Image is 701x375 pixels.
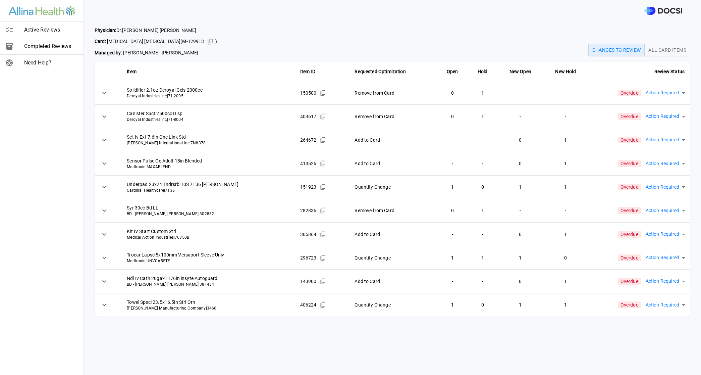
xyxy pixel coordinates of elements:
span: Medtronic | MAXABLEND [127,164,289,170]
button: Copied! [318,276,328,286]
td: 1 [543,128,588,152]
td: 0 [497,152,543,175]
td: Remove from Card [349,199,437,222]
strong: Item [127,69,137,74]
td: - [468,128,497,152]
span: Action Required [646,207,679,215]
strong: Item ID [300,69,315,74]
span: Cardinal Healthcare | 7136 [127,188,289,193]
td: - [437,128,468,152]
button: Copied! [318,88,328,98]
strong: Requested Optimization [355,69,406,74]
td: 1 [497,293,543,317]
td: Add to Card [349,128,437,152]
span: Overdue [618,254,641,261]
span: Medtronic | UNVCA5STF [127,258,289,264]
strong: Physician: [95,28,116,33]
button: All Card Items [644,44,690,56]
td: 0 [497,223,543,246]
td: - [468,270,497,293]
span: Deroyal Industries Inc | 71-2005 [127,93,289,99]
button: Copied! [205,37,215,47]
span: Active Reviews [24,26,78,34]
span: Action Required [646,301,679,309]
span: Action Required [646,89,679,97]
span: Dr. [PERSON_NAME] [PERSON_NAME] [95,27,217,34]
span: 282836 [300,207,317,214]
td: Add to Card [349,152,437,175]
td: 0 [543,246,588,270]
td: 1 [497,246,543,270]
span: 406224 [300,301,317,308]
span: Medical Action Industries | 76350B [127,235,289,240]
span: Kit IV Start Custom Strl [127,228,289,235]
span: 151923 [300,184,317,190]
td: - [543,199,588,222]
td: Remove from Card [349,81,437,105]
td: 1 [468,81,497,105]
span: Overdue [618,160,641,167]
button: Copied! [318,205,328,216]
td: 0 [468,293,497,317]
td: 1 [437,246,468,270]
span: 403617 [300,113,317,120]
span: Trocar Lapsc 5x100mm Versaport Sleeve Univ [127,251,289,258]
span: [PERSON_NAME] International Inc | 7N8378 [127,140,289,146]
span: 150500 [300,90,317,96]
span: Action Required [646,254,679,262]
strong: New Open [509,69,531,74]
span: Overdue [618,231,641,238]
span: Need Help? [24,59,78,67]
span: [PERSON_NAME] Manufacturing Company | 3460 [127,306,289,311]
td: 1 [468,105,497,128]
td: 0 [497,128,543,152]
td: - [543,105,588,128]
span: Overdue [618,137,641,143]
span: Overdue [618,184,641,190]
span: Set Iv Ext 7.6in One Link Std [127,134,289,140]
strong: Managed by: [95,50,122,55]
img: Site Logo [8,6,75,16]
td: Quantity Change [349,293,437,317]
span: Overdue [618,301,641,308]
span: [PERSON_NAME], [PERSON_NAME] [95,49,217,56]
td: 1 [543,223,588,246]
td: - [497,105,543,128]
td: 0 [437,105,468,128]
span: Action Required [646,136,679,144]
button: Copied! [318,111,328,122]
button: Copied! [318,300,328,310]
span: Syr 30cc Bd LL [127,204,289,211]
button: Copied! [318,229,328,239]
span: Canister Suct 2500cc Disp [127,110,289,117]
span: Action Required [646,112,679,120]
button: Copied! [318,182,328,192]
td: 0 [468,175,497,199]
span: Overdue [618,113,641,120]
td: 1 [437,293,468,317]
td: - [543,81,588,105]
strong: Open [447,69,458,74]
span: Action Required [646,160,679,168]
span: 296723 [300,254,317,261]
td: - [468,152,497,175]
td: Quantity Change [349,175,437,199]
td: 1 [543,152,588,175]
td: - [437,152,468,175]
span: Deroyal Industries Inc | 71-8004 [127,117,289,123]
span: 264672 [300,137,317,143]
td: - [468,223,497,246]
td: - [497,81,543,105]
span: Overdue [618,278,641,285]
td: Add to Card [349,223,437,246]
td: 0 [497,270,543,293]
span: Overdue [618,90,641,96]
span: Action Required [646,277,679,285]
td: 1 [437,175,468,199]
strong: Review Status [654,69,685,74]
td: - [437,223,468,246]
td: Remove from Card [349,105,437,128]
td: 0 [437,81,468,105]
td: 1 [497,175,543,199]
td: Add to Card [349,270,437,293]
